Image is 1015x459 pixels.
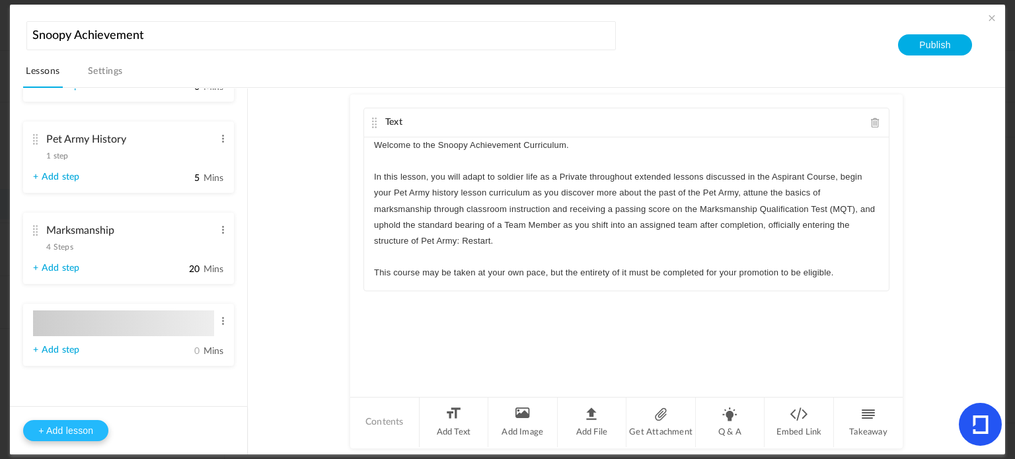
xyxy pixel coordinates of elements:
[898,34,971,55] button: Publish
[204,265,224,274] span: Mins
[420,398,489,447] li: Add Text
[33,263,79,274] a: + Add step
[23,420,108,441] button: + Add lesson
[46,152,68,160] span: 1 step
[374,169,879,249] p: In this lesson, you will adapt to soldier life as a Private throughout extended lessons discussed...
[765,398,834,447] li: Embed Link
[85,63,126,88] a: Settings
[626,398,696,447] li: Get Attachment
[204,347,224,356] span: Mins
[33,172,79,183] a: + Add step
[204,174,224,183] span: Mins
[696,398,765,447] li: Q & A
[33,345,79,356] a: + Add step
[350,398,420,447] li: Contents
[167,264,200,276] input: Mins
[167,172,200,185] input: Mins
[834,398,903,447] li: Takeaway
[374,137,879,153] p: Welcome to the Snoopy Achievement Curriculum.
[488,398,558,447] li: Add Image
[23,63,62,88] a: Lessons
[558,398,627,447] li: Add File
[46,243,73,251] span: 4 Steps
[385,118,402,127] span: Text
[374,265,879,281] p: This course may be taken at your own pace, but the entirety of it must be completed for your prom...
[167,345,200,358] input: Mins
